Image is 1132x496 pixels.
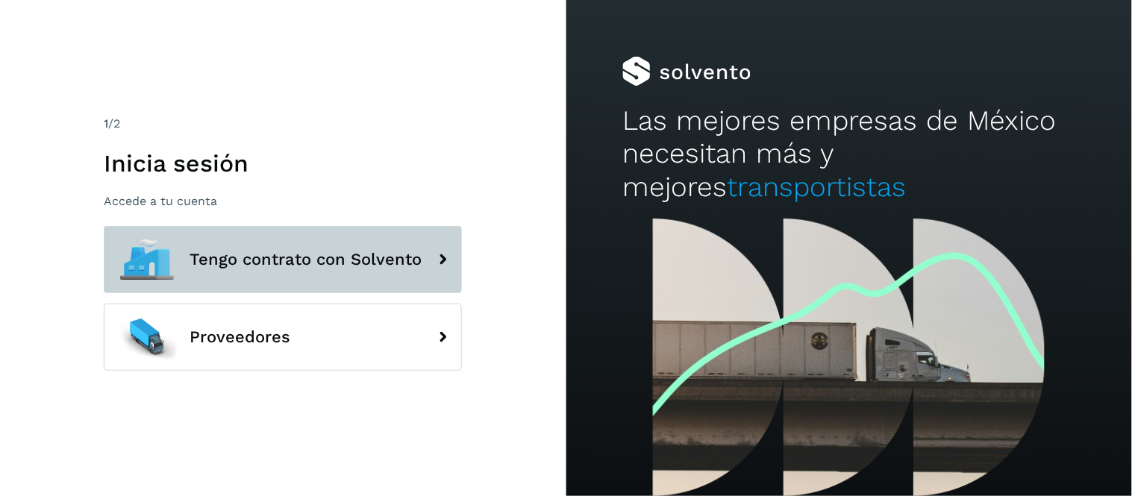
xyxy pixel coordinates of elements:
[104,194,462,208] p: Accede a tu cuenta
[727,171,906,203] span: transportistas
[104,115,462,133] div: /2
[622,104,1075,204] h2: Las mejores empresas de México necesitan más y mejores
[104,116,108,131] span: 1
[190,251,422,269] span: Tengo contrato con Solvento
[104,304,462,371] button: Proveedores
[104,149,462,178] h1: Inicia sesión
[190,328,290,346] span: Proveedores
[104,226,462,293] button: Tengo contrato con Solvento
